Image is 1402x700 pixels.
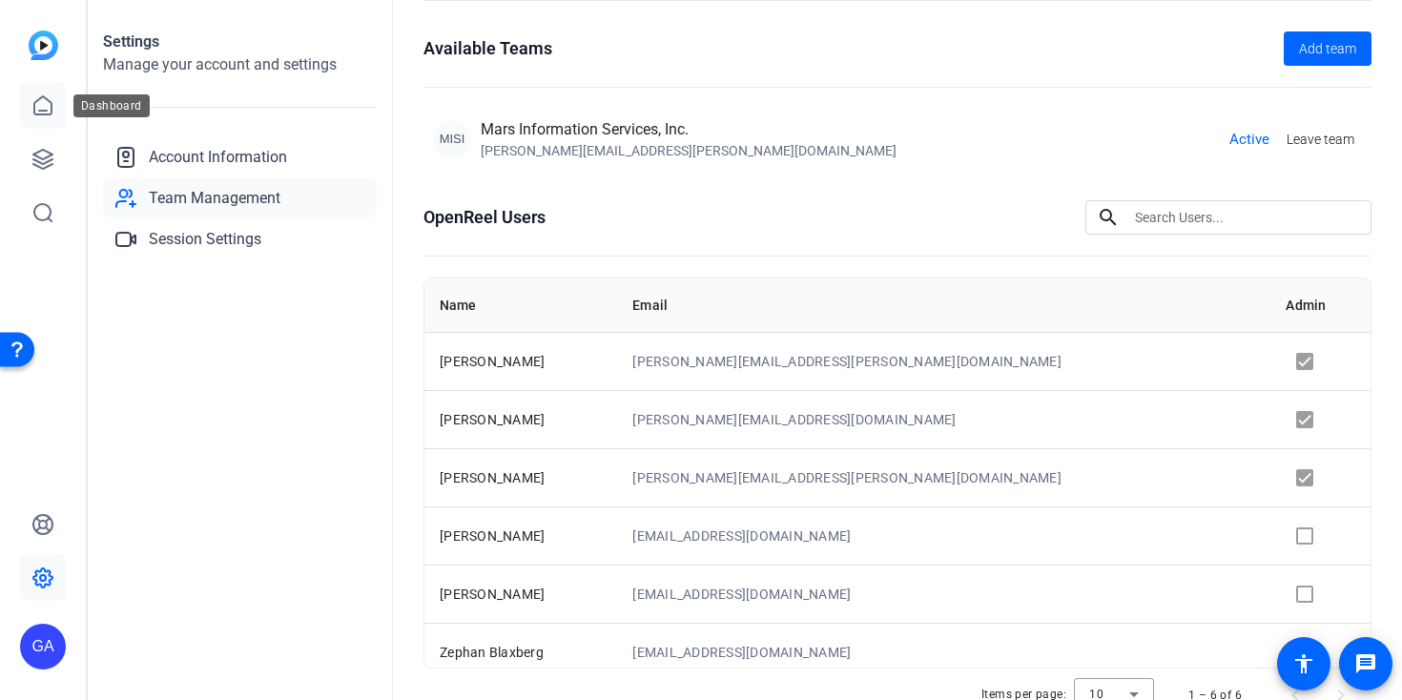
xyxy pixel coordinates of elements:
[617,506,1270,565] td: [EMAIL_ADDRESS][DOMAIN_NAME]
[20,624,66,669] div: GA
[617,390,1270,448] td: [PERSON_NAME][EMAIL_ADDRESS][DOMAIN_NAME]
[1135,206,1356,229] input: Search Users...
[1354,652,1377,675] mat-icon: message
[1284,31,1371,66] button: Add team
[1085,206,1131,229] mat-icon: search
[103,138,377,176] a: Account Information
[423,35,552,62] h1: Available Teams
[617,278,1270,332] th: Email
[440,470,545,485] span: [PERSON_NAME]
[424,278,617,332] th: Name
[433,120,471,158] div: MISI
[1292,652,1315,675] mat-icon: accessibility
[617,448,1270,506] td: [PERSON_NAME][EMAIL_ADDRESS][PERSON_NAME][DOMAIN_NAME]
[481,118,897,141] div: Mars Information Services, Inc.
[1279,122,1362,156] button: Leave team
[440,528,545,544] span: [PERSON_NAME]
[617,565,1270,623] td: [EMAIL_ADDRESS][DOMAIN_NAME]
[73,94,150,117] div: Dashboard
[1287,130,1354,150] span: Leave team
[103,220,377,258] a: Session Settings
[149,228,261,251] span: Session Settings
[440,412,545,427] span: [PERSON_NAME]
[1299,39,1356,59] span: Add team
[423,204,546,231] h1: OpenReel Users
[440,354,545,369] span: [PERSON_NAME]
[149,146,287,169] span: Account Information
[103,53,377,76] h2: Manage your account and settings
[149,187,280,210] span: Team Management
[1270,278,1371,332] th: Admin
[617,332,1270,390] td: [PERSON_NAME][EMAIL_ADDRESS][PERSON_NAME][DOMAIN_NAME]
[1229,129,1269,151] span: Active
[103,31,377,53] h1: Settings
[481,141,897,160] div: [PERSON_NAME][EMAIL_ADDRESS][PERSON_NAME][DOMAIN_NAME]
[617,623,1270,681] td: [EMAIL_ADDRESS][DOMAIN_NAME]
[440,587,545,602] span: [PERSON_NAME]
[103,179,377,217] a: Team Management
[29,31,58,60] img: blue-gradient.svg
[440,645,544,660] span: Zephan Blaxberg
